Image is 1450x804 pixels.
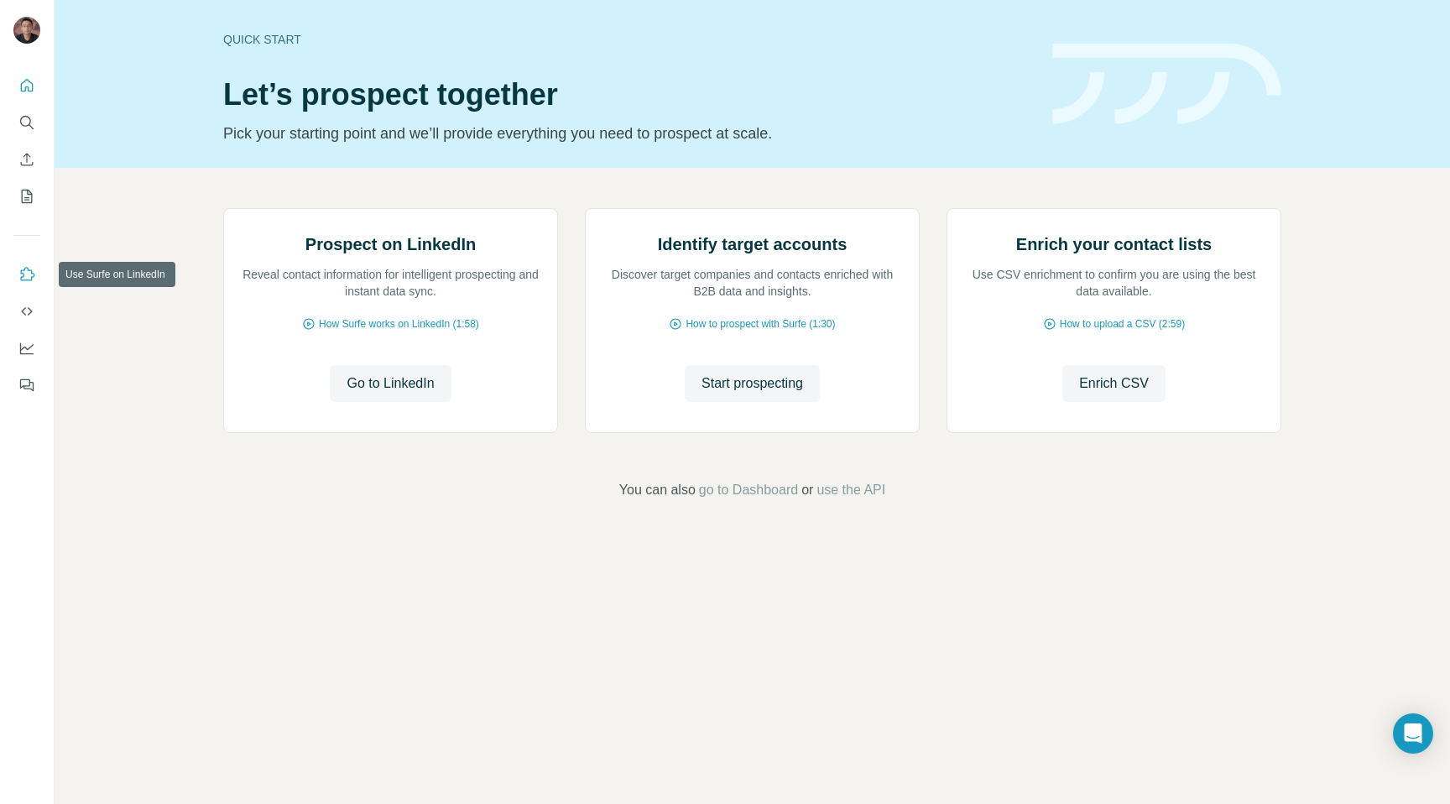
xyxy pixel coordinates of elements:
button: Go to LinkedIn [330,365,451,402]
p: Discover target companies and contacts enriched with B2B data and insights. [602,266,902,300]
button: Search [13,107,40,138]
span: Start prospecting [702,373,803,394]
div: Open Intercom Messenger [1393,713,1433,754]
img: banner [1052,44,1281,125]
h1: Let’s prospect together [223,78,1032,112]
h2: Enrich your contact lists [1016,232,1212,256]
div: Quick start [223,31,1032,48]
button: Start prospecting [685,365,820,402]
button: My lists [13,181,40,211]
button: go to Dashboard [699,480,798,500]
h2: Identify target accounts [658,232,848,256]
p: Use CSV enrichment to confirm you are using the best data available. [964,266,1264,300]
button: Enrich CSV [13,144,40,175]
button: Use Surfe API [13,296,40,326]
button: Enrich CSV [1062,365,1166,402]
span: Enrich CSV [1079,373,1149,394]
span: How to prospect with Surfe (1:30) [686,316,835,332]
span: How Surfe works on LinkedIn (1:58) [319,316,479,332]
button: Dashboard [13,333,40,363]
h2: Prospect on LinkedIn [305,232,476,256]
span: or [801,480,813,500]
img: Avatar [13,17,40,44]
p: Pick your starting point and we’ll provide everything you need to prospect at scale. [223,122,1032,145]
span: You can also [619,480,696,500]
button: Use Surfe on LinkedIn [13,259,40,290]
span: Go to LinkedIn [347,373,434,394]
p: Reveal contact information for intelligent prospecting and instant data sync. [241,266,540,300]
button: Feedback [13,370,40,400]
button: use the API [816,480,885,500]
span: How to upload a CSV (2:59) [1060,316,1185,332]
button: Quick start [13,70,40,101]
